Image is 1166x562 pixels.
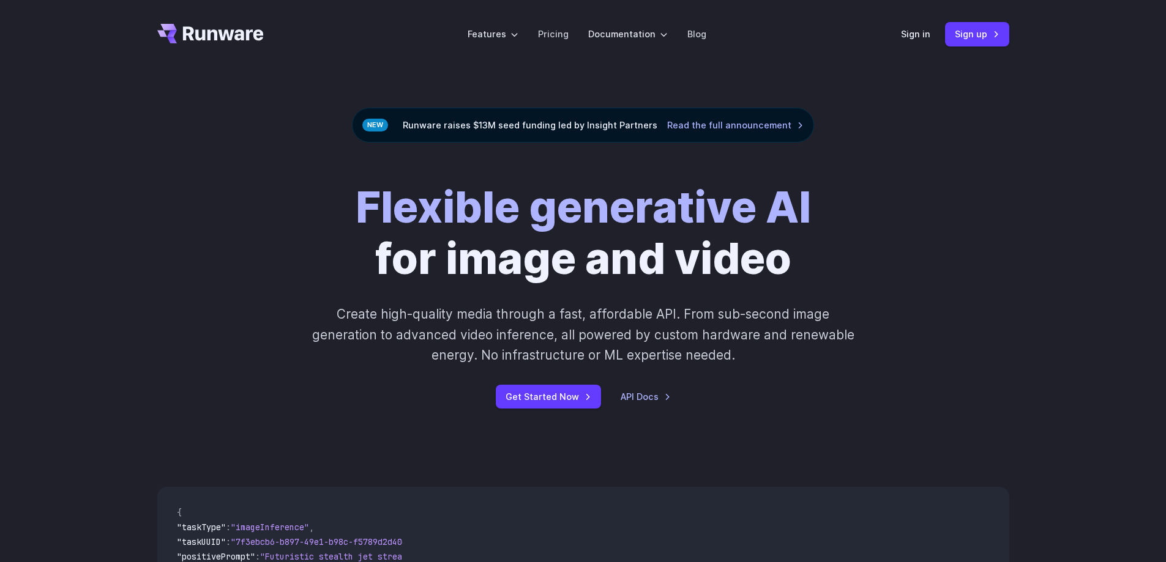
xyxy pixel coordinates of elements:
[468,27,518,41] label: Features
[177,536,226,547] span: "taskUUID"
[356,182,811,284] h1: for image and video
[177,507,182,518] span: {
[231,536,417,547] span: "7f3ebcb6-b897-49e1-b98c-f5789d2d40d7"
[226,536,231,547] span: :
[177,551,255,562] span: "positivePrompt"
[157,24,264,43] a: Go to /
[356,181,811,233] strong: Flexible generative AI
[687,27,706,41] a: Blog
[538,27,569,41] a: Pricing
[496,385,601,409] a: Get Started Now
[588,27,668,41] label: Documentation
[945,22,1009,46] a: Sign up
[260,551,706,562] span: "Futuristic stealth jet streaking through a neon-lit cityscape with glowing purple exhaust"
[231,522,309,533] span: "imageInference"
[667,118,804,132] a: Read the full announcement
[177,522,226,533] span: "taskType"
[621,390,671,404] a: API Docs
[255,551,260,562] span: :
[352,108,814,142] div: Runware raises $13M seed funding led by Insight Partners
[310,304,856,365] p: Create high-quality media through a fast, affordable API. From sub-second image generation to adv...
[226,522,231,533] span: :
[901,27,930,41] a: Sign in
[309,522,314,533] span: ,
